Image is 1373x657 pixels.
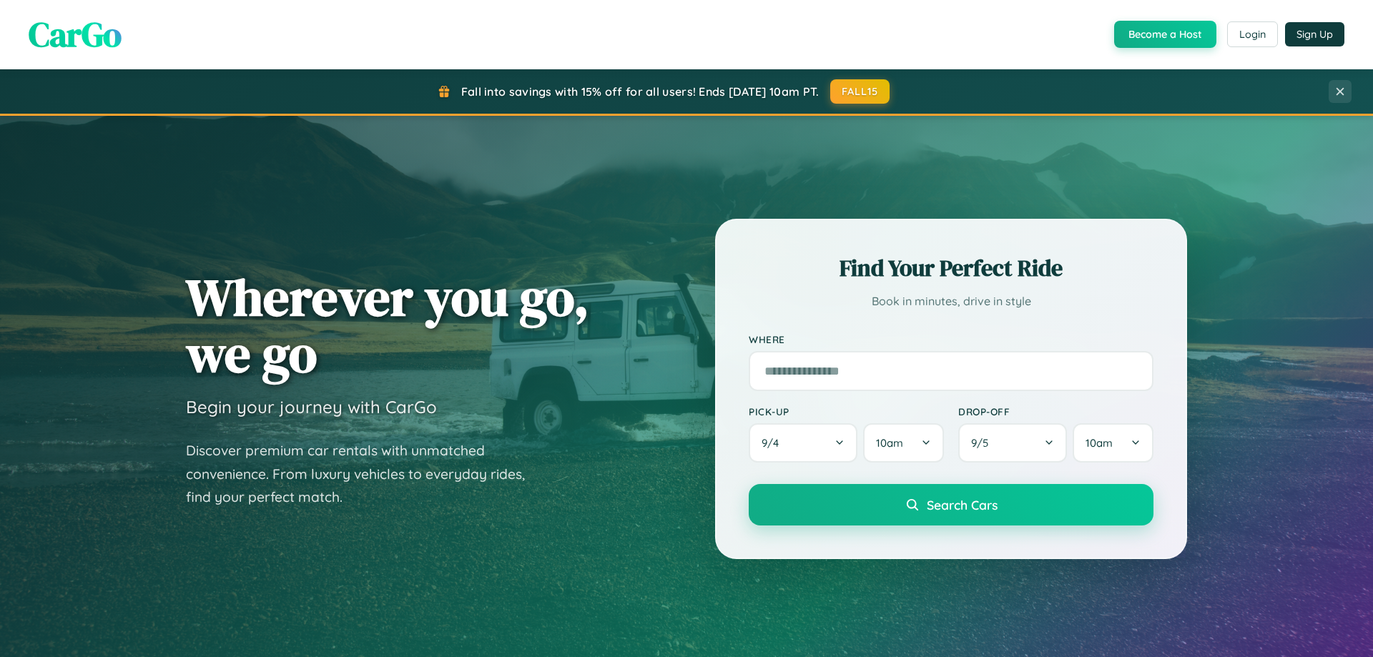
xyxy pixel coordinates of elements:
[1227,21,1278,47] button: Login
[971,436,995,450] span: 9 / 5
[927,497,998,513] span: Search Cars
[1285,22,1344,46] button: Sign Up
[863,423,944,463] button: 10am
[830,79,890,104] button: FALL15
[1073,423,1153,463] button: 10am
[749,333,1153,345] label: Where
[876,436,903,450] span: 10am
[1114,21,1216,48] button: Become a Host
[749,405,944,418] label: Pick-up
[186,269,589,382] h1: Wherever you go, we go
[749,291,1153,312] p: Book in minutes, drive in style
[186,396,437,418] h3: Begin your journey with CarGo
[186,439,543,509] p: Discover premium car rentals with unmatched convenience. From luxury vehicles to everyday rides, ...
[958,405,1153,418] label: Drop-off
[749,252,1153,284] h2: Find Your Perfect Ride
[958,423,1067,463] button: 9/5
[749,423,857,463] button: 9/4
[461,84,820,99] span: Fall into savings with 15% off for all users! Ends [DATE] 10am PT.
[29,11,122,58] span: CarGo
[749,484,1153,525] button: Search Cars
[1086,436,1113,450] span: 10am
[762,436,786,450] span: 9 / 4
